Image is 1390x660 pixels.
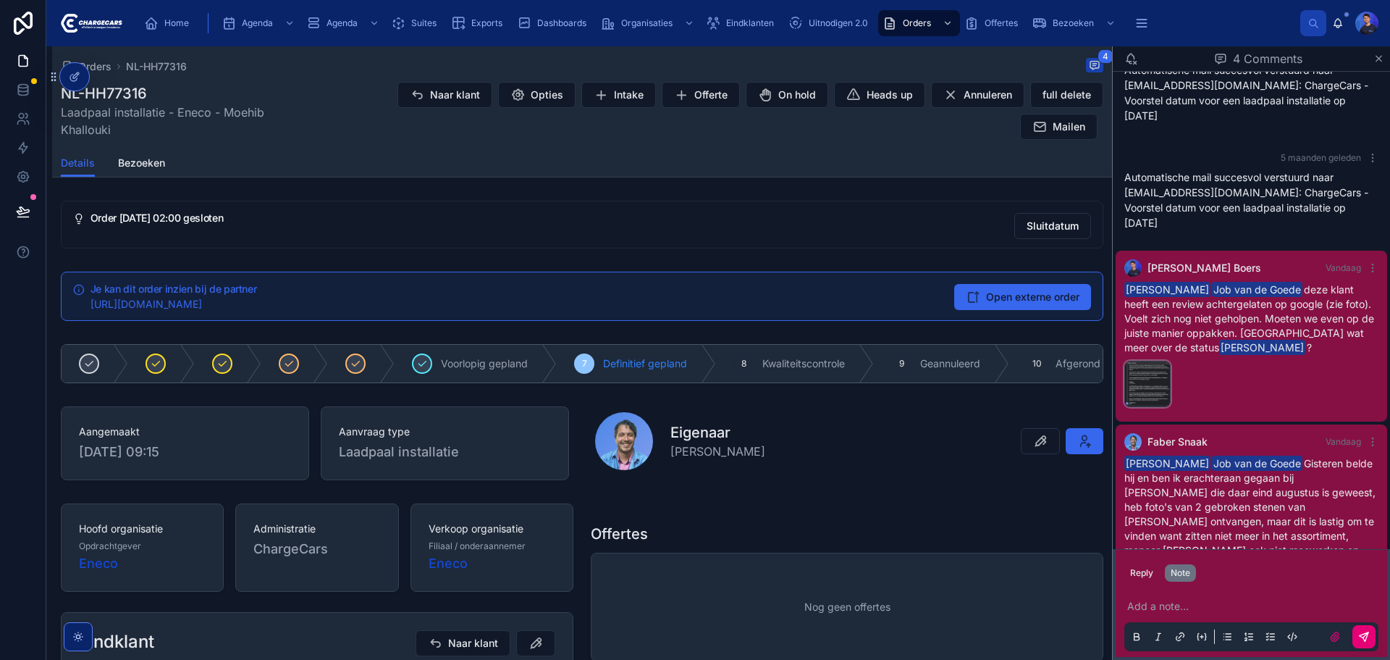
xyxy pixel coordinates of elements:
button: Naar klant [416,630,510,656]
a: Organisaties [597,10,702,36]
a: Suites [387,10,447,36]
span: Job van de Goede [1212,282,1302,297]
a: Orders [61,59,111,74]
span: Definitief gepland [603,356,687,371]
span: Laadpaal installatie [339,442,459,462]
h5: Order 20-6-2025 02:00 gesloten [90,213,1003,223]
a: Eneco [79,554,118,574]
h5: Je kan dit order inzien bij de partner [90,284,943,294]
span: Opdrachtgever [79,540,141,552]
span: 7 [582,358,587,369]
p: Automatische mail succesvol verstuurd naar [EMAIL_ADDRESS][DOMAIN_NAME]: ChargeCars - Voorstel da... [1124,170,1378,230]
span: Opties [531,88,563,102]
span: Bezoeken [118,156,165,170]
img: App logo [58,12,122,35]
span: Naar klant [448,636,498,651]
button: Naar klant [397,82,492,108]
span: Faber Snaak [1147,435,1208,449]
span: Organisaties [621,17,673,29]
span: Verkoop organisatie [429,522,555,536]
a: Exports [447,10,513,36]
span: Intake [614,88,644,102]
span: Vandaag [1326,262,1361,273]
h1: NL-HH77316 [61,83,313,104]
span: Gisteren belde hij en ben ik erachteraan gegaan bij [PERSON_NAME] die daar eind augustus is gewee... [1124,457,1376,614]
a: Eindklanten [702,10,784,36]
span: Agenda [327,17,358,29]
span: Details [61,156,95,170]
span: Eindklanten [726,17,774,29]
h1: Offertes [591,524,648,544]
a: Details [61,150,95,177]
div: scrollable content [134,7,1300,39]
span: Orders [903,17,931,29]
a: Bezoeken [118,150,165,179]
span: deze klant heeft een review achtergelaten op google (zie foto). Voelt zich nog niet geholpen. Moe... [1124,283,1374,354]
span: Laadpaal installatie - Eneco - Moehib Khallouki [61,104,313,138]
span: Annuleren [964,88,1012,102]
a: Eneco [429,554,468,574]
a: Uitnodigen 2.0 [784,10,878,36]
a: Agenda [217,10,302,36]
button: Sluitdatum [1014,213,1091,239]
span: [PERSON_NAME] [1124,282,1210,297]
a: Offertes [960,10,1028,36]
a: Agenda [302,10,387,36]
span: full delete [1042,88,1091,102]
span: Job van de Goede [1212,456,1302,471]
span: Naar klant [430,88,480,102]
span: Agenda [242,17,273,29]
span: Dashboards [537,17,586,29]
span: Offerte [694,88,728,102]
span: Bezoeken [1053,17,1094,29]
div: Note [1171,567,1190,579]
button: full delete [1030,82,1103,108]
span: Suites [411,17,437,29]
span: Sluitdatum [1027,219,1079,233]
span: Uitnodigen 2.0 [809,17,868,29]
span: Hoofd organisatie [79,522,206,536]
span: Geannuleerd [920,356,980,371]
span: 8 [741,358,746,369]
p: Automatische mail succesvol verstuurd naar [EMAIL_ADDRESS][DOMAIN_NAME]: ChargeCars - Voorstel da... [1124,62,1378,123]
span: Aangemaakt [79,425,291,439]
span: 10 [1032,358,1042,369]
span: [PERSON_NAME] [1124,456,1210,471]
span: [PERSON_NAME] Boers [1147,261,1261,275]
span: 4 [1098,49,1113,64]
button: Heads up [834,82,925,108]
span: Administratie [253,522,380,536]
span: Offertes [985,17,1018,29]
h1: Eigenaar [670,422,765,443]
span: On hold [778,88,816,102]
a: NL-HH77316 [126,59,187,74]
button: Offerte [662,82,740,108]
button: Note [1165,564,1196,582]
div: https://portal.eneco-emobility.com/flow-3000/charge_point-hermes/process/NL-HH77316/ [90,297,943,312]
span: Exports [471,17,502,29]
span: Vandaag [1326,436,1361,447]
span: [PERSON_NAME] [1219,340,1305,355]
span: Home [164,17,189,29]
span: [PERSON_NAME] [670,443,765,460]
span: Filiaal / onderaannemer [429,540,526,552]
button: Mailen [1020,114,1098,140]
a: Home [140,10,199,36]
button: Opties [498,82,576,108]
span: Open externe order [986,290,1079,304]
span: 9 [899,358,904,369]
span: Nog geen offertes [804,600,890,614]
span: Voorlopig gepland [441,356,528,371]
button: Annuleren [931,82,1024,108]
span: ChargeCars [253,539,328,559]
button: Intake [581,82,656,108]
span: Afgerond [1056,356,1100,371]
span: 5 maanden geleden [1281,152,1361,163]
button: On hold [746,82,828,108]
button: 4 [1086,58,1103,75]
a: [URL][DOMAIN_NAME] [90,298,202,310]
span: Orders [78,59,111,74]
